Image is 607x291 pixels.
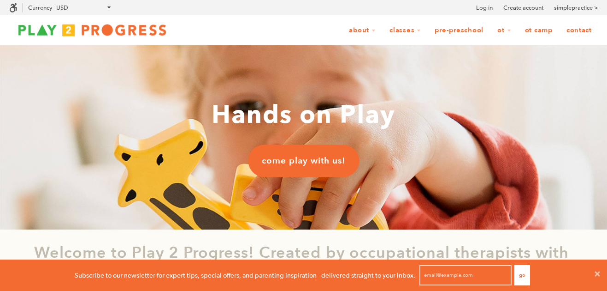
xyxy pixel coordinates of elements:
[9,21,175,39] img: Play2Progress logo
[248,145,359,177] a: come play with us!
[419,265,512,285] input: email@example.com
[514,265,530,285] button: Go
[262,155,345,167] span: come play with us!
[383,22,427,39] a: Classes
[476,3,493,12] a: Log in
[75,270,415,280] p: Subscribe to our newsletter for expert tips, special offers, and parenting inspiration - delivere...
[343,22,382,39] a: About
[28,4,52,11] label: Currency
[560,22,598,39] a: Contact
[519,22,559,39] a: OT Camp
[554,3,598,12] a: simplepractice >
[429,22,489,39] a: Pre-Preschool
[491,22,517,39] a: OT
[503,3,543,12] a: Create account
